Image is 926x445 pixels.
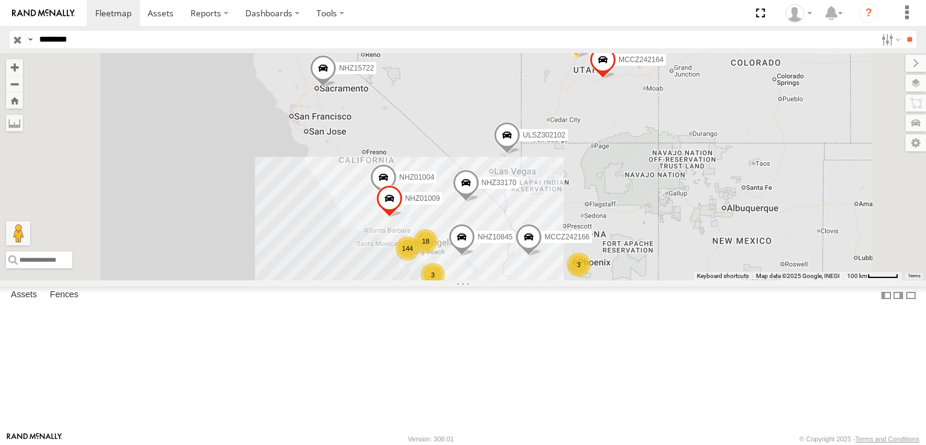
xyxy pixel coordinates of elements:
span: NHZ01004 [399,173,434,181]
button: Keyboard shortcuts [697,272,749,280]
div: 144 [395,236,420,260]
label: Map Settings [906,134,926,151]
label: Search Query [25,31,35,48]
button: Map Scale: 100 km per 47 pixels [843,272,902,280]
span: NHZ01009 [405,194,440,203]
label: Search Filter Options [877,31,902,48]
div: 18 [414,229,438,253]
div: 3 [567,253,591,277]
div: Zulema McIntosch [781,4,816,22]
span: NHZ10845 [477,233,512,241]
label: Dock Summary Table to the Left [880,286,892,304]
i: ? [859,4,878,23]
button: Drag Pegman onto the map to open Street View [6,221,30,245]
span: MCCZ242164 [619,55,664,64]
div: © Copyright 2025 - [799,435,919,443]
div: Version: 308.01 [408,435,454,443]
span: 100 km [847,273,868,279]
label: Measure [6,115,23,131]
label: Assets [5,287,43,304]
label: Dock Summary Table to the Right [892,286,904,304]
a: Terms (opens in new tab) [908,273,921,278]
a: Terms and Conditions [855,435,919,443]
div: 3 [421,263,445,287]
img: rand-logo.svg [12,9,75,17]
a: Visit our Website [7,433,62,445]
span: MCCZ242166 [544,233,590,241]
button: Zoom Home [6,92,23,109]
label: Fences [44,287,84,304]
button: Zoom out [6,75,23,92]
span: Map data ©2025 Google, INEGI [756,273,840,279]
button: Zoom in [6,59,23,75]
span: NHZ33170 [482,178,517,186]
label: Hide Summary Table [905,286,917,304]
span: ULSZ302102 [523,131,565,139]
span: NHZ15722 [339,63,374,72]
